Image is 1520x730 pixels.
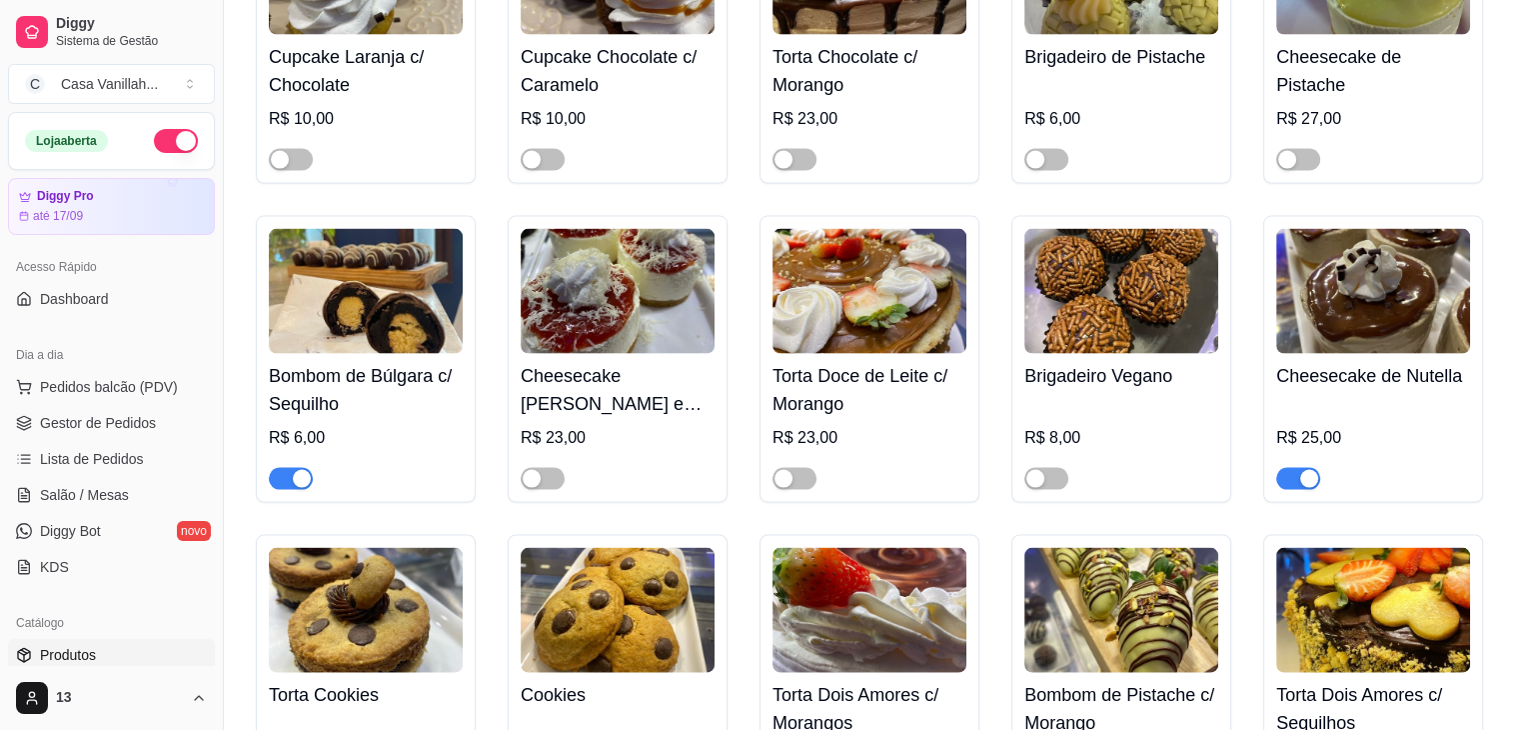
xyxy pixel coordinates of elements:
h4: Cupcake Chocolate c/ Caramelo [521,43,715,99]
div: Catálogo [8,607,215,639]
span: Salão / Mesas [40,485,129,505]
h4: Brigadeiro de Pistache [1024,43,1218,71]
span: 13 [56,689,183,707]
img: product-image [1024,229,1218,354]
a: KDS [8,551,215,583]
h4: Bombom de Búlgara c/ Sequilho [269,362,463,418]
div: Casa Vanillah ... [61,74,158,94]
span: Pedidos balcão (PDV) [40,377,178,397]
a: Produtos [8,639,215,671]
a: Dashboard [8,283,215,315]
span: Produtos [40,645,96,665]
h4: Torta Chocolate c/ Morango [772,43,966,99]
div: R$ 25,00 [1276,426,1470,450]
span: Dashboard [40,289,109,309]
img: product-image [521,548,715,673]
span: KDS [40,557,69,577]
div: R$ 27,00 [1276,107,1470,131]
a: Gestor de Pedidos [8,407,215,439]
img: product-image [1276,229,1470,354]
span: Lista de Pedidos [40,449,144,469]
div: R$ 23,00 [521,426,715,450]
div: R$ 10,00 [269,107,463,131]
button: Pedidos balcão (PDV) [8,371,215,403]
h4: Torta Doce de Leite c/ Morango [772,362,966,418]
div: Dia a dia [8,339,215,371]
img: product-image [521,229,715,354]
img: product-image [772,229,966,354]
img: product-image [772,548,966,673]
h4: Cheesecake [PERSON_NAME] e [PERSON_NAME] [521,362,715,418]
button: 13 [8,674,215,722]
h4: Cookies [521,681,715,709]
article: Diggy Pro [37,189,94,204]
div: R$ 6,00 [269,426,463,450]
button: Select a team [8,64,215,104]
div: Acesso Rápido [8,251,215,283]
h4: Torta Cookies [269,681,463,709]
img: product-image [269,548,463,673]
h4: Cheesecake de Nutella [1276,362,1470,390]
img: product-image [269,229,463,354]
article: até 17/09 [33,208,83,224]
button: Alterar Status [154,129,198,153]
span: C [25,74,45,94]
span: Diggy [56,15,207,33]
img: product-image [1024,548,1218,673]
img: product-image [1276,548,1470,673]
a: Salão / Mesas [8,479,215,511]
div: R$ 6,00 [1024,107,1218,131]
div: R$ 23,00 [772,107,966,131]
span: Diggy Bot [40,521,101,541]
a: Lista de Pedidos [8,443,215,475]
h4: Cupcake Laranja c/ Chocolate [269,43,463,99]
h4: Brigadeiro Vegano [1024,362,1218,390]
a: DiggySistema de Gestão [8,8,215,56]
div: R$ 23,00 [772,426,966,450]
span: Gestor de Pedidos [40,413,156,433]
a: Diggy Botnovo [8,515,215,547]
div: R$ 10,00 [521,107,715,131]
h4: Cheesecake de Pistache [1276,43,1470,99]
span: Sistema de Gestão [56,33,207,49]
a: Diggy Proaté 17/09 [8,178,215,235]
div: R$ 8,00 [1024,426,1218,450]
div: Loja aberta [25,130,108,152]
